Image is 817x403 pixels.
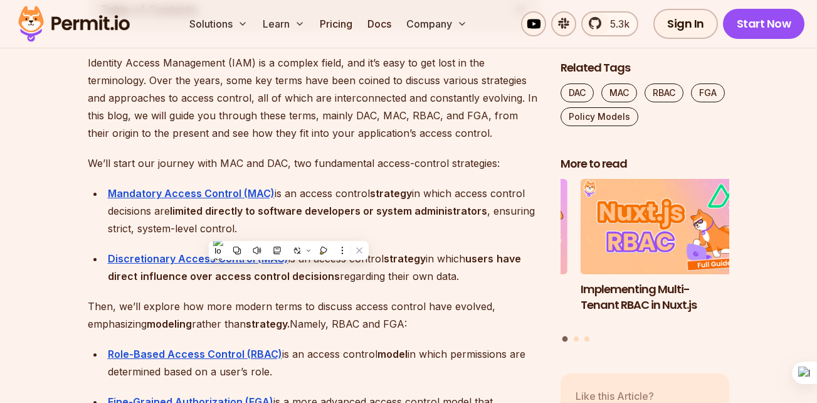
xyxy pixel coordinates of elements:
[601,83,637,102] a: MAC
[184,11,253,36] button: Solutions
[581,11,638,36] a: 5.3k
[691,83,725,102] a: FGA
[561,180,730,344] div: Posts
[398,282,567,328] h3: Policy-Based Access Control (PBAC) Isn’t as Great as You Think
[246,318,290,330] strong: strategy.
[315,11,357,36] a: Pricing
[370,187,412,200] strong: strategy
[147,318,192,330] strong: modeling
[645,83,683,102] a: RBAC
[584,336,589,341] button: Go to slide 3
[581,180,750,329] a: Implementing Multi-Tenant RBAC in Nuxt.jsImplementing Multi-Tenant RBAC in Nuxt.js
[561,83,594,102] a: DAC
[562,336,568,342] button: Go to slide 1
[108,187,275,200] a: Mandatory Access Control (MAC)
[561,107,638,126] a: Policy Models
[574,336,579,341] button: Go to slide 2
[465,252,493,265] strong: users
[384,252,426,265] strong: strategy
[108,348,282,360] a: Role-Based Access Control (RBAC)
[561,156,730,172] h2: More to read
[13,3,135,45] img: Permit logo
[170,205,487,217] strong: limited directly to software developers or system administrators
[398,180,567,329] li: 3 of 3
[108,250,540,285] div: is an access control in which regarding their own data.
[581,180,750,329] li: 1 of 3
[497,252,521,265] strong: have
[108,345,540,380] div: is an access control in which permissions are determined based on a user’s role.
[723,9,805,39] a: Start Now
[88,154,540,172] p: We’ll start our journey with MAC and DAC, two fundamental access-control strategies:
[561,60,730,76] h2: Related Tags
[377,348,408,360] strong: model
[108,185,540,237] div: is an access control in which access control decisions are , ensuring strict, system-level control.
[258,11,310,36] button: Learn
[581,282,750,313] h3: Implementing Multi-Tenant RBAC in Nuxt.js
[603,16,630,31] span: 5.3k
[88,298,540,333] p: Then, we’ll explore how more modern terms to discuss access control have evolved, emphasizing rat...
[108,270,137,282] strong: direct
[88,54,540,142] p: Identity Access Management (IAM) is a complex field, and it’s easy to get lost in the terminology...
[140,270,340,282] strong: influence over access control decisions
[362,11,396,36] a: Docs
[108,252,288,265] a: Discretionary Access Control (MAC)
[653,9,718,39] a: Sign In
[401,11,472,36] button: Company
[581,180,750,275] img: Implementing Multi-Tenant RBAC in Nuxt.js
[398,180,567,275] img: Policy-Based Access Control (PBAC) Isn’t as Great as You Think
